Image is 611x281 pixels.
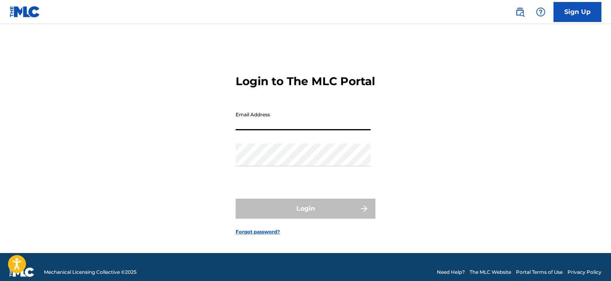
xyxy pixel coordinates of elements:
img: help [536,7,546,17]
a: Forgot password? [236,228,280,235]
img: logo [10,267,34,277]
div: Help [533,4,549,20]
a: Portal Terms of Use [516,269,563,276]
a: Public Search [512,4,528,20]
a: The MLC Website [470,269,511,276]
a: Privacy Policy [567,269,601,276]
a: Need Help? [437,269,465,276]
img: MLC Logo [10,6,40,18]
img: search [515,7,525,17]
a: Sign Up [553,2,601,22]
span: Mechanical Licensing Collective © 2025 [44,269,137,276]
h3: Login to The MLC Portal [236,74,375,88]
